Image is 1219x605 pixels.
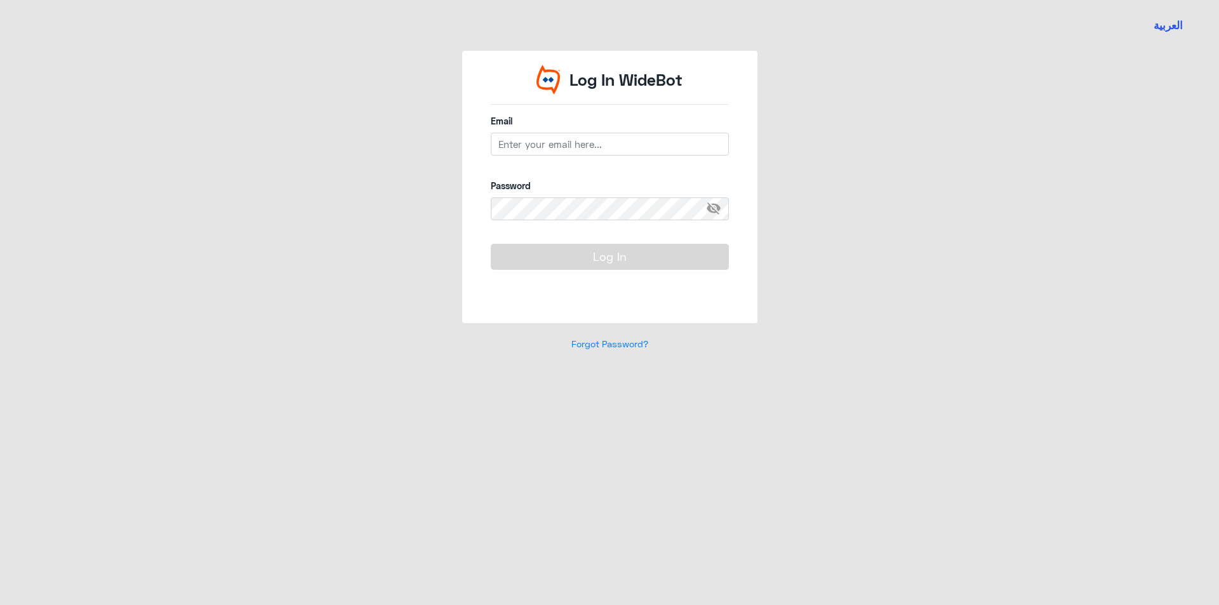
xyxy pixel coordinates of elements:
[570,68,683,92] p: Log In WideBot
[491,244,729,269] button: Log In
[571,338,648,349] a: Forgot Password?
[491,114,729,128] label: Email
[491,179,729,192] label: Password
[1154,18,1183,34] button: العربية
[491,133,729,156] input: Enter your email here...
[706,197,729,220] span: visibility_off
[1146,10,1190,41] a: Switch language
[536,65,561,95] img: Widebot Logo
